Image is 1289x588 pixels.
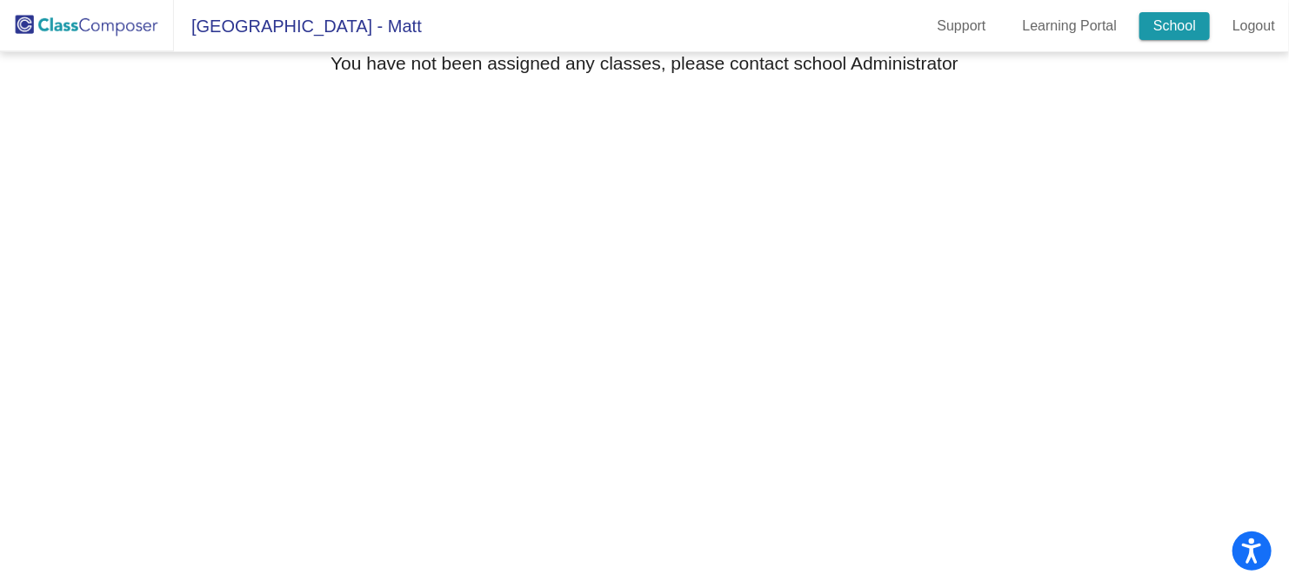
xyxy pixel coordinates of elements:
h3: You have not been assigned any classes, please contact school Administrator [331,52,958,74]
a: Learning Portal [1009,12,1132,40]
a: School [1139,12,1210,40]
a: Logout [1219,12,1289,40]
a: Support [924,12,1000,40]
span: [GEOGRAPHIC_DATA] - Matt [174,12,422,40]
